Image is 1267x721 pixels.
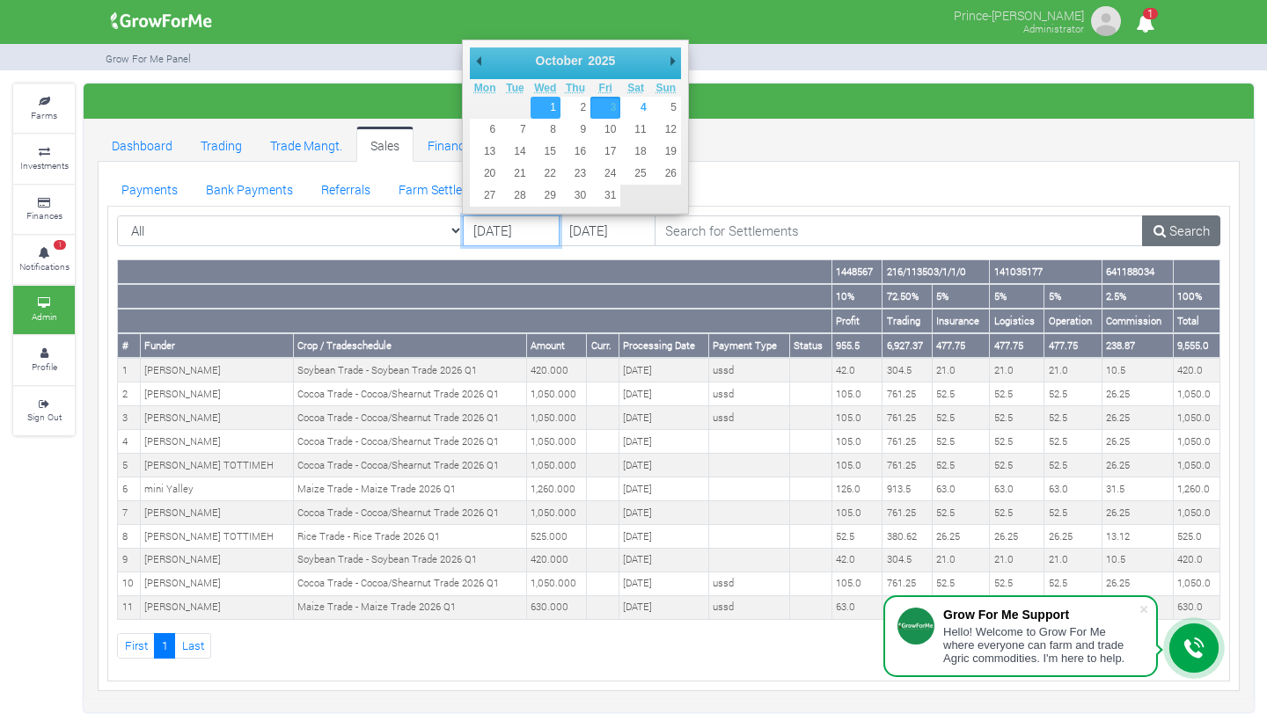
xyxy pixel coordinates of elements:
abbr: Friday [599,82,612,94]
td: 1,050.000 [526,454,587,477]
p: Prince-[PERSON_NAME] [954,4,1084,25]
td: 52.5 [831,525,883,549]
a: 1 [154,633,175,659]
td: ussd [708,382,789,406]
td: 1,260.0 [1173,477,1219,501]
td: 3 [118,406,141,430]
th: 9,555.0 [1173,333,1219,358]
th: 5% [990,284,1044,309]
td: Cocoa Trade - Cocoa/Shearnut Trade 2026 Q1 [293,454,526,477]
input: DD/MM/YYYY [463,215,560,247]
button: 25 [620,163,650,185]
td: 1,050.000 [526,406,587,430]
td: 52.5 [1044,382,1102,406]
div: Hello! Welcome to Grow For Me where everyone can farm and trade Agric commodities. I'm here to help. [943,625,1139,665]
a: Profile [13,336,75,384]
td: [PERSON_NAME] [140,406,293,430]
th: 100% [1173,284,1219,309]
button: 20 [470,163,500,185]
span: 1 [54,240,66,251]
td: 1,050.000 [526,572,587,595]
th: Logistics [990,309,1044,333]
button: 21 [500,163,530,185]
small: Sign Out [27,411,62,423]
td: [DATE] [619,548,708,572]
small: Finances [26,209,62,222]
a: Farm Settlements [384,171,511,206]
small: Investments [20,159,69,171]
td: [PERSON_NAME] [140,595,293,619]
td: ussd [708,358,789,382]
th: 72.50% [883,284,933,309]
small: Administrator [1023,22,1084,35]
small: Notifications [19,260,70,273]
div: 2025 [585,47,618,74]
a: First [117,633,155,659]
td: 304.5 [883,548,933,572]
th: 641188034 [1102,260,1173,284]
button: 5 [651,97,681,119]
td: 761.25 [883,382,933,406]
small: Admin [32,310,57,323]
td: 21.0 [990,358,1044,382]
button: Next Month [663,47,681,74]
img: growforme image [105,4,218,39]
td: 1,050.0 [1173,406,1219,430]
td: [DATE] [619,595,708,619]
input: DD/MM/YYYY [559,215,655,247]
span: 1 [1143,8,1158,19]
a: Referrals [307,171,384,206]
td: [PERSON_NAME] [140,548,293,572]
th: Funder [140,333,293,358]
td: 525.000 [526,525,587,549]
td: 21.0 [990,548,1044,572]
td: 52.5 [990,406,1044,430]
td: 52.5 [1044,501,1102,525]
td: Cocoa Trade - Cocoa/Shearnut Trade 2026 Q1 [293,382,526,406]
td: 63.0 [932,477,989,501]
td: 105.0 [831,430,883,454]
button: 12 [651,119,681,141]
td: 1,050.0 [1173,501,1219,525]
button: 24 [590,163,620,185]
td: 13.12 [1102,525,1173,549]
th: 477.75 [1044,333,1102,358]
button: 31 [590,185,620,207]
td: [DATE] [619,430,708,454]
button: 26 [651,163,681,185]
button: 1 [531,97,560,119]
small: Profile [32,360,57,373]
th: Operation [1044,309,1102,333]
td: ussd [708,572,789,595]
td: 52.5 [932,454,989,477]
td: 761.25 [883,454,933,477]
td: [PERSON_NAME] [140,382,293,406]
td: 1,050.0 [1173,382,1219,406]
button: 7 [500,119,530,141]
td: Maize Trade - Maize Trade 2026 Q1 [293,595,526,619]
td: 63.0 [1044,477,1102,501]
td: 26.25 [990,525,1044,549]
th: Amount [526,333,587,358]
td: 1,260.000 [526,477,587,501]
button: 11 [620,119,650,141]
td: 304.5 [883,358,933,382]
td: Cocoa Trade - Cocoa/Shearnut Trade 2026 Q1 [293,572,526,595]
th: Total [1173,309,1219,333]
a: Admin [13,286,75,334]
td: 21.0 [932,358,989,382]
td: Cocoa Trade - Cocoa/Shearnut Trade 2026 Q1 [293,406,526,430]
a: Investments [13,135,75,183]
td: 6 [118,477,141,501]
button: 4 [620,97,650,119]
td: 105.0 [831,406,883,430]
a: Payments [107,171,192,206]
abbr: Wednesday [534,82,556,94]
td: [DATE] [619,477,708,501]
button: 8 [531,119,560,141]
a: Sign Out [13,387,75,435]
td: 1,050.000 [526,430,587,454]
td: 11 [118,595,141,619]
td: 761.25 [883,406,933,430]
button: 27 [470,185,500,207]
